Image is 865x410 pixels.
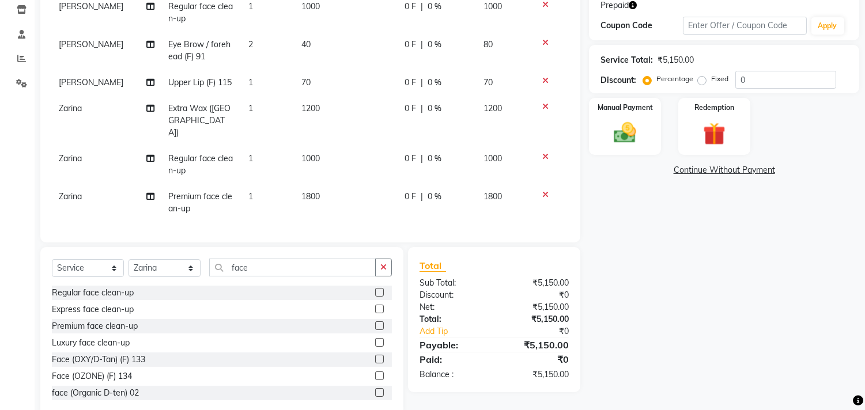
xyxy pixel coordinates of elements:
[405,191,416,203] span: 0 F
[301,1,320,12] span: 1000
[484,39,493,50] span: 80
[52,354,145,366] div: Face (OXY/D-Tan) (F) 133
[248,191,253,202] span: 1
[494,338,578,352] div: ₹5,150.00
[52,320,138,332] div: Premium face clean-up
[494,313,578,325] div: ₹5,150.00
[494,369,578,381] div: ₹5,150.00
[209,259,376,276] input: Search or Scan
[428,102,441,115] span: 0 %
[248,39,253,50] span: 2
[52,287,134,299] div: Regular face clean-up
[484,103,503,113] span: 1200
[169,1,233,24] span: Regular face clean-up
[694,102,734,113] label: Redemption
[591,164,857,176] a: Continue Without Payment
[607,120,643,146] img: _cash.svg
[600,74,636,86] div: Discount:
[600,20,683,32] div: Coupon Code
[169,191,233,214] span: Premium face clean-up
[248,1,253,12] span: 1
[711,74,728,84] label: Fixed
[411,338,494,352] div: Payable:
[421,39,423,51] span: |
[59,103,82,113] span: Zarina
[421,102,423,115] span: |
[301,77,311,88] span: 70
[301,191,320,202] span: 1800
[248,77,253,88] span: 1
[301,103,320,113] span: 1200
[59,153,82,164] span: Zarina
[405,1,416,13] span: 0 F
[421,153,423,165] span: |
[484,153,503,164] span: 1000
[411,313,494,325] div: Total:
[494,301,578,313] div: ₹5,150.00
[428,39,441,51] span: 0 %
[494,277,578,289] div: ₹5,150.00
[411,289,494,301] div: Discount:
[428,77,441,89] span: 0 %
[405,102,416,115] span: 0 F
[411,325,508,337] a: Add Tip
[484,1,503,12] span: 1000
[169,153,233,176] span: Regular face clean-up
[52,370,132,382] div: Face (OZONE) (F) 134
[420,260,446,272] span: Total
[508,325,578,337] div: ₹0
[52,337,130,349] div: Luxury face clean-up
[421,191,423,203] span: |
[411,301,494,313] div: Net:
[52,303,134,316] div: Express face clean-up
[411,352,494,366] div: Paid:
[494,289,578,301] div: ₹0
[421,77,423,89] span: |
[301,39,311,50] span: 40
[428,1,441,13] span: 0 %
[428,191,441,203] span: 0 %
[59,39,123,50] span: [PERSON_NAME]
[248,153,253,164] span: 1
[484,191,503,202] span: 1800
[411,277,494,289] div: Sub Total:
[656,74,693,84] label: Percentage
[169,77,232,88] span: Upper Lip (F) 115
[484,77,493,88] span: 70
[405,77,416,89] span: 0 F
[405,39,416,51] span: 0 F
[598,102,653,113] label: Manual Payment
[811,17,844,35] button: Apply
[59,191,82,202] span: Zarina
[405,153,416,165] span: 0 F
[52,387,139,399] div: face (Organic D-ten) 02
[421,1,423,13] span: |
[428,153,441,165] span: 0 %
[411,369,494,381] div: Balance :
[169,39,231,62] span: Eye Brow / forehead (F) 91
[59,1,123,12] span: [PERSON_NAME]
[301,153,320,164] span: 1000
[683,17,806,35] input: Enter Offer / Coupon Code
[59,77,123,88] span: [PERSON_NAME]
[600,54,653,66] div: Service Total:
[169,103,231,138] span: Extra Wax ([GEOGRAPHIC_DATA])
[248,103,253,113] span: 1
[696,120,732,148] img: _gift.svg
[494,352,578,366] div: ₹0
[658,54,694,66] div: ₹5,150.00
